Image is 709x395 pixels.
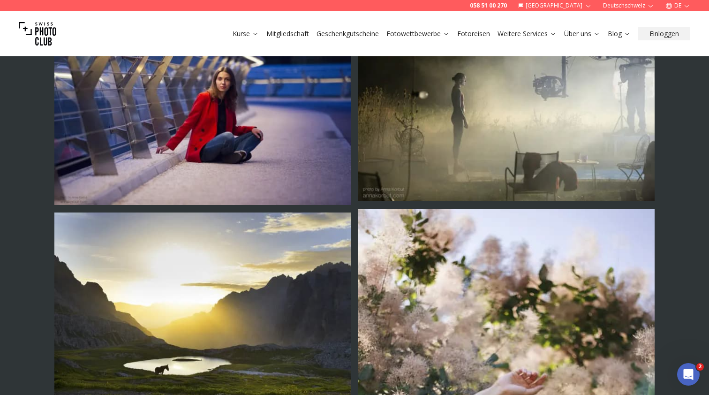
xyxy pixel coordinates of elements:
[313,27,383,40] button: Geschenkgutscheine
[54,7,351,205] img: Photo by Anna Korbut
[229,27,263,40] button: Kurse
[19,15,56,53] img: Swiss photo club
[494,27,560,40] button: Weitere Services
[560,27,604,40] button: Über uns
[453,27,494,40] button: Fotoreisen
[564,29,600,38] a: Über uns
[266,29,309,38] a: Mitgliedschaft
[470,2,507,9] a: 058 51 00 270
[386,29,450,38] a: Fotowettbewerbe
[383,27,453,40] button: Fotowettbewerbe
[677,363,700,386] iframe: Intercom live chat
[696,363,704,371] span: 2
[638,27,690,40] button: Einloggen
[263,27,313,40] button: Mitgliedschaft
[317,29,379,38] a: Geschenkgutscheine
[233,29,259,38] a: Kurse
[604,27,634,40] button: Blog
[498,29,557,38] a: Weitere Services
[457,29,490,38] a: Fotoreisen
[358,3,655,201] img: Photo by Anna Korbut
[608,29,631,38] a: Blog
